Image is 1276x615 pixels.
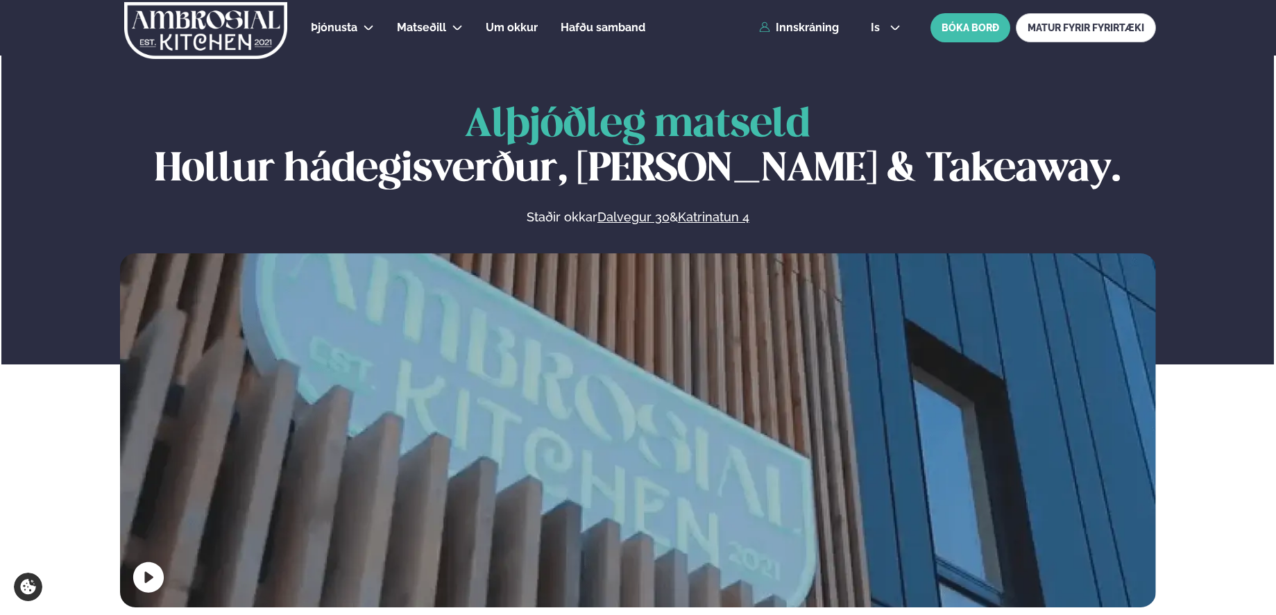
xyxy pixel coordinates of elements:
a: Hafðu samband [561,19,645,36]
a: Cookie settings [14,573,42,601]
a: Dalvegur 30 [597,209,670,226]
span: Þjónusta [311,21,357,34]
a: Katrinatun 4 [678,209,749,226]
h1: Hollur hádegisverður, [PERSON_NAME] & Takeaway. [120,103,1156,192]
span: Matseðill [397,21,446,34]
a: Matseðill [397,19,446,36]
button: is [860,22,912,33]
a: Innskráning [759,22,839,34]
a: Um okkur [486,19,538,36]
a: Þjónusta [311,19,357,36]
a: MATUR FYRIR FYRIRTÆKI [1016,13,1156,42]
span: Alþjóðleg matseld [465,106,810,144]
span: Um okkur [486,21,538,34]
span: Hafðu samband [561,21,645,34]
span: is [871,22,884,33]
p: Staðir okkar & [375,209,900,226]
img: logo [123,2,289,59]
button: BÓKA BORÐ [930,13,1010,42]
